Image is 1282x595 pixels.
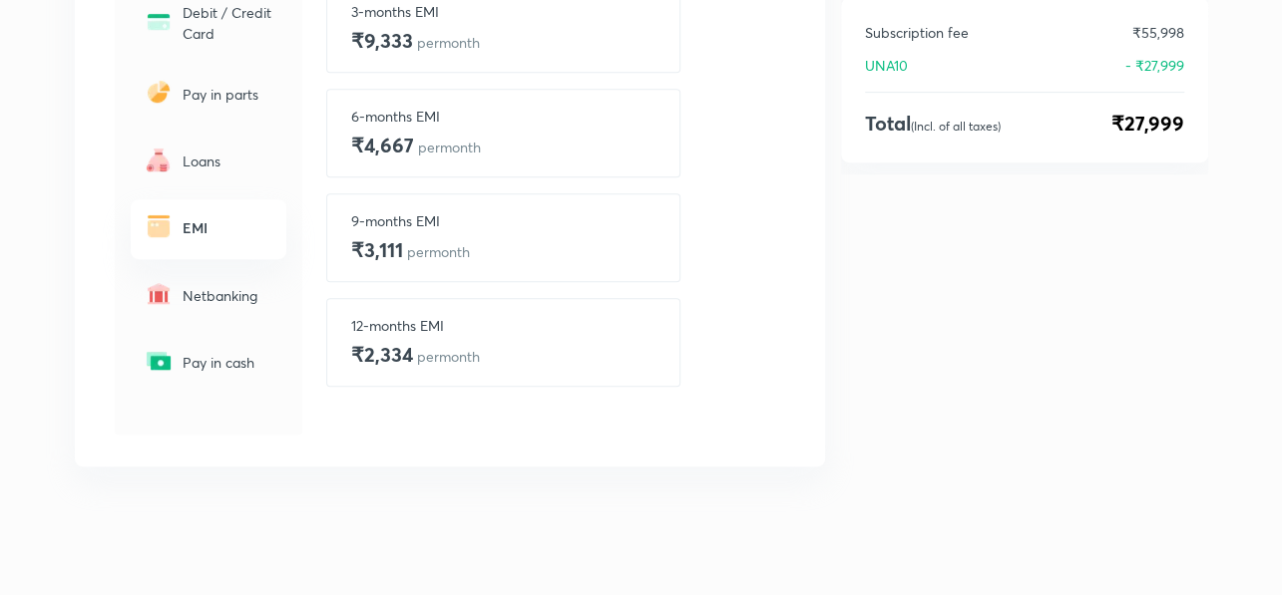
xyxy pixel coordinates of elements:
p: UNA10 [865,55,908,76]
p: Netbanking [183,285,274,306]
p: per month [417,33,480,52]
img: - [143,278,175,310]
h4: ₹9,333 [351,26,480,56]
p: - ₹27,999 [1125,55,1184,76]
img: - [143,144,175,175]
p: 9-months EMI [351,210,470,231]
p: ₹55,998 [1132,22,1184,43]
h4: Total [865,109,1001,139]
p: Loans [183,150,274,171]
img: - [143,345,175,377]
img: - [143,76,175,108]
p: Debit / Credit Card [183,2,274,44]
span: ₹27,999 [1111,109,1184,139]
h6: EMI [183,217,274,238]
p: per month [407,242,470,261]
p: Pay in parts [183,84,274,105]
h4: ₹4,667 [351,131,481,160]
p: per month [417,347,480,366]
img: - [143,210,175,242]
h4: ₹2,334 [351,340,480,370]
p: 3-months EMI [351,1,480,22]
p: (Incl. of all taxes) [911,119,1001,134]
p: per month [418,138,481,156]
p: 6-months EMI [351,106,481,127]
p: Subscription fee [865,22,969,43]
img: - [143,6,175,38]
p: Pay in cash [183,352,274,373]
p: 12-months EMI [351,315,480,336]
h4: ₹3,111 [351,235,470,265]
